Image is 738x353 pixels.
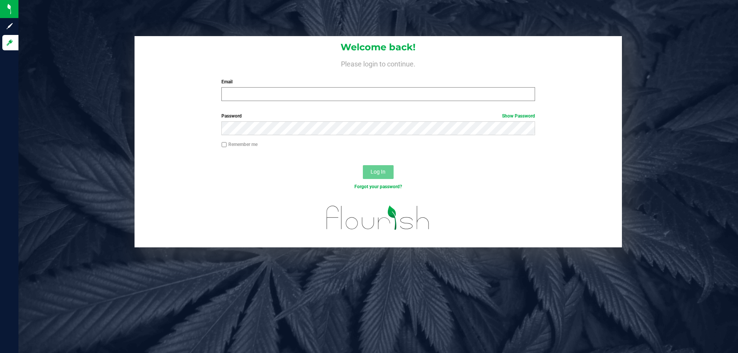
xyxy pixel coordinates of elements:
[221,113,242,119] span: Password
[354,184,402,189] a: Forgot your password?
[135,58,622,68] h4: Please login to continue.
[221,141,258,148] label: Remember me
[363,165,394,179] button: Log In
[6,39,13,46] inline-svg: Log in
[221,78,535,85] label: Email
[221,142,227,147] input: Remember me
[371,169,386,175] span: Log In
[502,113,535,119] a: Show Password
[135,42,622,52] h1: Welcome back!
[317,198,439,237] img: flourish_logo.svg
[6,22,13,30] inline-svg: Sign up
